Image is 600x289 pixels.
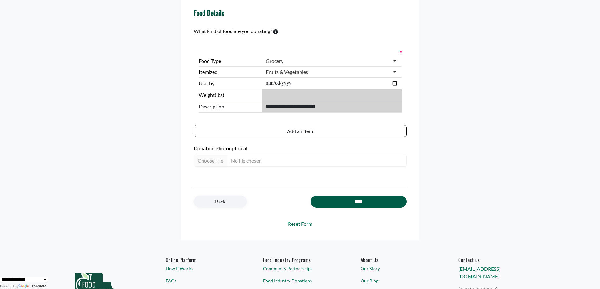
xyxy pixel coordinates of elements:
[194,196,247,208] a: Back
[18,284,47,288] a: Translate
[194,145,407,152] label: Donation Photo
[398,47,402,56] button: x
[194,125,407,137] button: Add an item
[361,265,434,272] a: Our Story
[273,29,278,34] svg: To calculate environmental impacts, we follow the Food Loss + Waste Protocol
[166,257,239,263] h6: Online Platform
[458,266,500,279] a: [EMAIL_ADDRESS][DOMAIN_NAME]
[263,265,337,272] a: Community Partnerships
[194,8,224,17] h4: Food Details
[361,257,434,263] a: About Us
[199,57,260,65] label: Food Type
[215,92,224,98] span: (lbs)
[458,257,532,263] h6: Contact us
[266,58,283,64] div: Grocery
[229,145,247,151] span: optional
[199,68,260,76] label: Itemized
[199,103,260,110] span: Description
[194,27,272,35] label: What kind of food are you donating?
[263,257,337,263] h6: Food Industry Programs
[199,80,260,87] label: Use-by
[266,69,308,75] div: Fruits & Vegetables
[194,220,407,228] a: Reset Form
[199,91,260,99] label: Weight
[18,284,30,289] img: Google Translate
[166,265,239,272] a: How It Works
